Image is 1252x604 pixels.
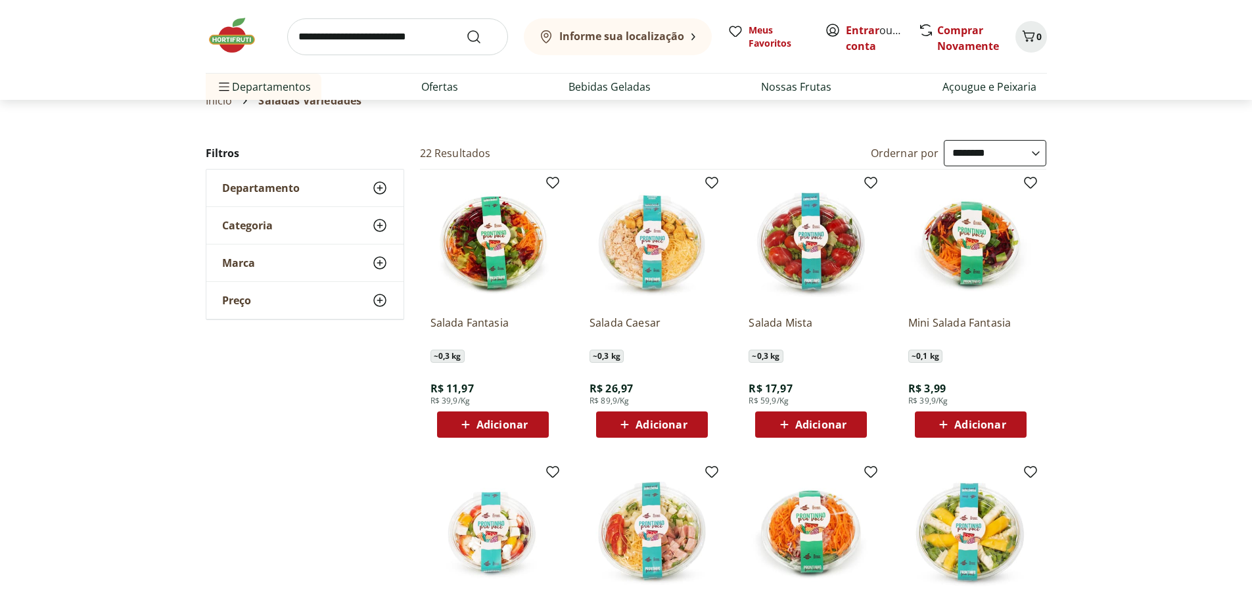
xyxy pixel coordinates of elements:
[476,419,528,430] span: Adicionar
[749,381,792,396] span: R$ 17,97
[216,71,311,103] span: Departamentos
[937,23,999,53] a: Comprar Novamente
[942,79,1036,95] a: Açougue e Peixaria
[908,350,942,363] span: ~ 0,1 kg
[559,29,684,43] b: Informe sua localização
[206,170,404,206] button: Departamento
[636,419,687,430] span: Adicionar
[749,315,873,344] a: Salada Mista
[206,207,404,244] button: Categoria
[430,350,465,363] span: ~ 0,3 kg
[749,396,789,406] span: R$ 59,9/Kg
[206,95,233,106] a: Início
[915,411,1027,438] button: Adicionar
[420,146,491,160] h2: 22 Resultados
[590,381,633,396] span: R$ 26,97
[524,18,712,55] button: Informe sua localização
[749,350,783,363] span: ~ 0,3 kg
[596,411,708,438] button: Adicionar
[466,29,498,45] button: Submit Search
[728,24,809,50] a: Meus Favoritos
[222,256,255,269] span: Marca
[568,79,651,95] a: Bebidas Geladas
[755,411,867,438] button: Adicionar
[206,140,404,166] h2: Filtros
[206,16,271,55] img: Hortifruti
[761,79,831,95] a: Nossas Frutas
[846,23,879,37] a: Entrar
[222,219,273,232] span: Categoria
[590,180,714,305] img: Salada Caesar
[216,71,232,103] button: Menu
[430,180,555,305] img: Salada Fantasia
[749,24,809,50] span: Meus Favoritos
[954,419,1006,430] span: Adicionar
[437,411,549,438] button: Adicionar
[206,282,404,319] button: Preço
[222,181,300,195] span: Departamento
[222,294,251,307] span: Preço
[908,180,1033,305] img: Mini Salada Fantasia
[430,315,555,344] a: Salada Fantasia
[749,180,873,305] img: Salada Mista
[846,22,904,54] span: ou
[287,18,508,55] input: search
[908,381,946,396] span: R$ 3,99
[258,95,361,106] span: Saladas Variedades
[1015,21,1047,53] button: Carrinho
[590,350,624,363] span: ~ 0,3 kg
[908,315,1033,344] a: Mini Salada Fantasia
[430,469,555,594] img: Mini Salada Festiva
[430,396,471,406] span: R$ 39,9/Kg
[1036,30,1042,43] span: 0
[749,469,873,594] img: Mini Salada Light
[908,469,1033,594] img: Salada Verão
[421,79,458,95] a: Ofertas
[430,381,474,396] span: R$ 11,97
[908,396,948,406] span: R$ 39,9/Kg
[846,23,918,53] a: Criar conta
[206,244,404,281] button: Marca
[590,396,630,406] span: R$ 89,9/Kg
[871,146,939,160] label: Ordernar por
[590,315,714,344] a: Salada Caesar
[590,469,714,594] img: Salada Colours
[795,419,846,430] span: Adicionar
